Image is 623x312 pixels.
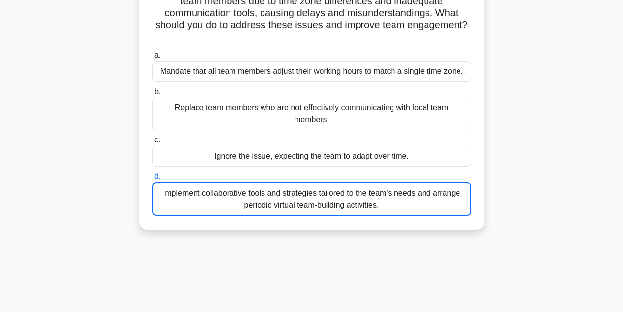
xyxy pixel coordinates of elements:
[152,98,471,130] div: Replace team members who are not effectively communicating with local team members.
[152,182,471,216] div: Implement collaborative tools and strategies tailored to the team's needs and arrange periodic vi...
[154,87,161,96] span: b.
[152,146,471,167] div: Ignore the issue, expecting the team to adapt over time.
[154,136,160,144] span: c.
[152,61,471,82] div: Mandate that all team members adjust their working hours to match a single time zone.
[154,172,161,180] span: d.
[154,51,161,59] span: a.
